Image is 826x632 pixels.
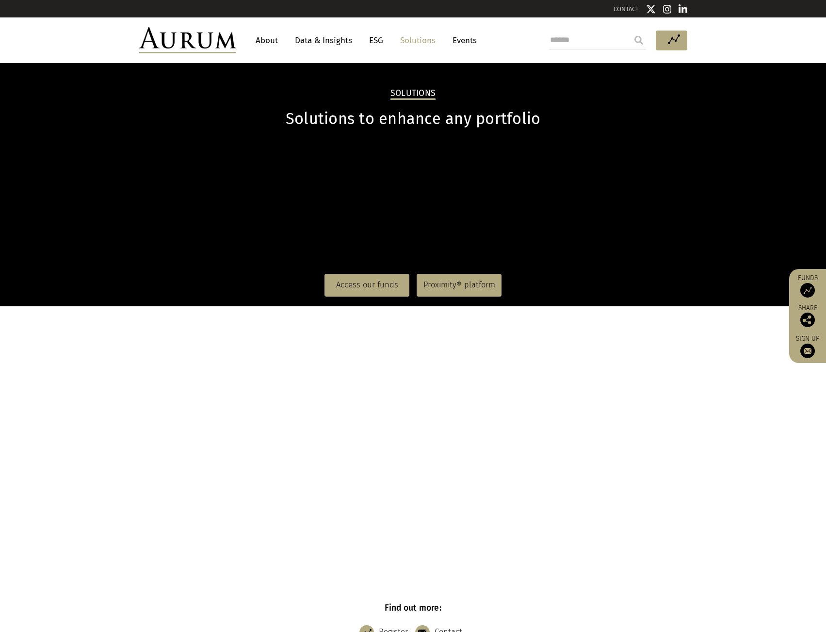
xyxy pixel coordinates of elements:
[251,32,283,49] a: About
[417,274,502,296] a: Proximity® platform
[290,32,357,49] a: Data & Insights
[364,32,388,49] a: ESG
[646,4,656,14] img: Twitter icon
[614,5,639,13] a: CONTACT
[324,274,409,296] a: Access our funds
[679,4,687,14] img: Linkedin icon
[794,274,821,298] a: Funds
[794,305,821,327] div: Share
[794,334,821,358] a: Sign up
[139,110,687,128] h1: Solutions to enhance any portfolio
[800,283,815,298] img: Access Funds
[139,603,687,613] h6: Find out more:
[629,31,648,50] input: Submit
[448,32,477,49] a: Events
[139,27,236,53] img: Aurum
[663,4,672,14] img: Instagram icon
[390,88,436,100] h2: Solutions
[395,32,440,49] a: Solutions
[800,344,815,358] img: Sign up to our newsletter
[800,313,815,327] img: Share this post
